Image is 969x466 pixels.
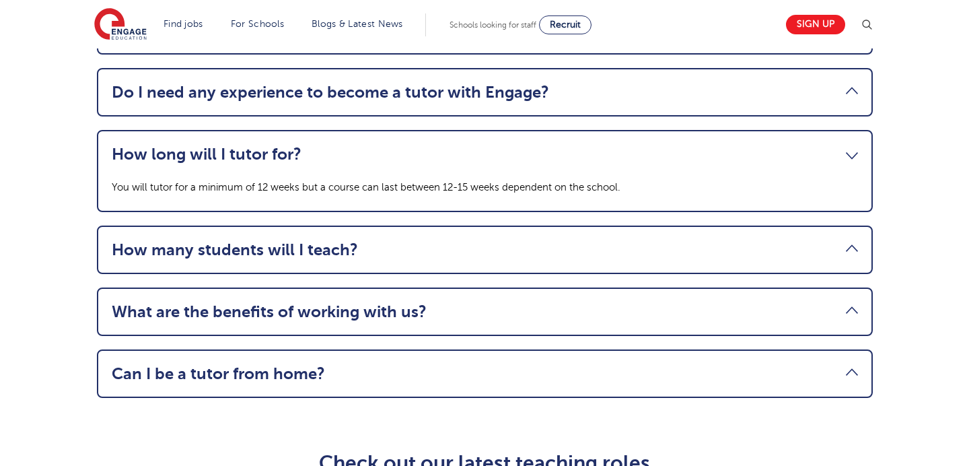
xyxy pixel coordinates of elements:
[112,240,858,259] a: How many students will I teach?
[112,302,858,321] a: What are the benefits of working with us?
[112,83,858,102] a: Do I need any experience to become a tutor with Engage?
[450,20,536,30] span: Schools looking for staff
[539,15,591,34] a: Recruit
[112,177,858,197] p: You will tutor for a minimum of 12 weeks but a course can last between 12-15 weeks dependent on t...
[164,19,203,29] a: Find jobs
[231,19,284,29] a: For Schools
[550,20,581,30] span: Recruit
[786,15,845,34] a: Sign up
[94,8,147,42] img: Engage Education
[112,145,858,164] a: How long will I tutor for?
[112,364,858,383] a: Can I be a tutor from home?
[312,19,403,29] a: Blogs & Latest News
